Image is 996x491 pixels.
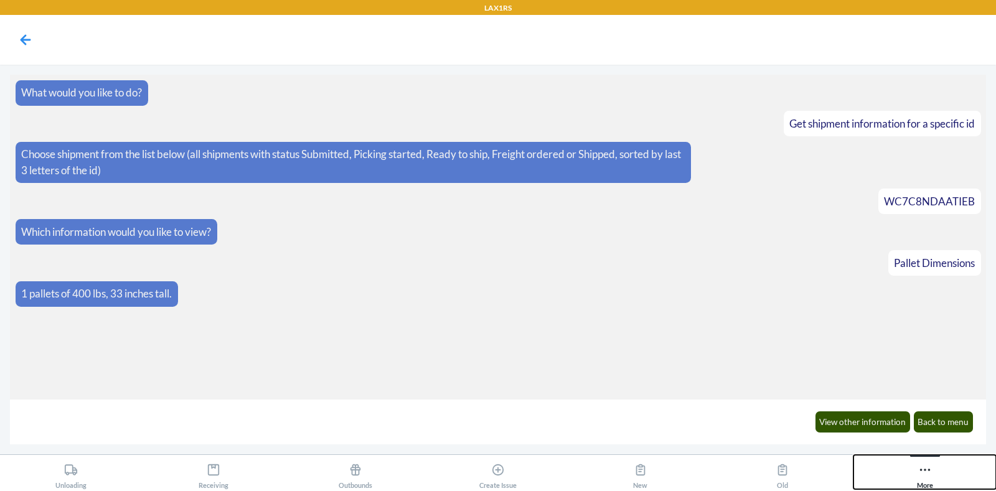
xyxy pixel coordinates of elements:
button: New [569,455,712,489]
div: Receiving [199,458,228,489]
p: 1 pallets of 400 lbs, 33 inches tall. [21,286,172,302]
p: LAX1RS [484,2,512,14]
span: WC7C8NDAATIEB [884,195,975,208]
button: Old [712,455,854,489]
div: More [917,458,933,489]
button: Outbounds [284,455,427,489]
span: Pallet Dimensions [894,256,975,269]
p: Which information would you like to view? [21,224,211,240]
button: More [853,455,996,489]
button: Back to menu [914,411,974,433]
div: New [633,458,647,489]
p: Choose shipment from the list below (all shipments with status Submitted, Picking started, Ready ... [21,146,685,178]
button: Receiving [143,455,285,489]
button: Create Issue [427,455,570,489]
span: Get shipment information for a specific id [789,117,975,130]
div: Create Issue [479,458,517,489]
div: Unloading [55,458,87,489]
p: What would you like to do? [21,85,142,101]
div: Outbounds [339,458,372,489]
button: View other information [815,411,911,433]
div: Old [776,458,789,489]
